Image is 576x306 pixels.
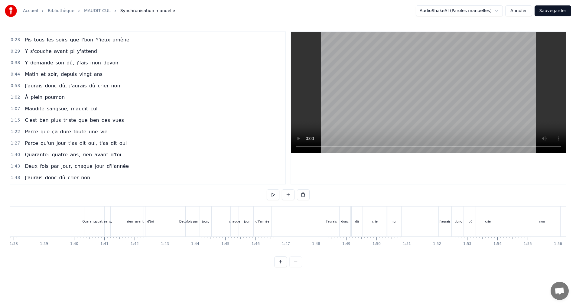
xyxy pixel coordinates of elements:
[97,82,109,89] span: crier
[179,219,187,224] div: Deux
[61,163,73,170] span: jour,
[493,242,502,246] div: 1:54
[56,36,68,43] span: soirs
[82,151,93,158] span: rien
[110,140,118,147] span: dit
[67,174,79,181] span: crier
[90,105,98,112] span: cul
[88,140,98,147] span: oui,
[39,117,49,124] span: ben
[46,36,54,43] span: les
[373,242,381,246] div: 1:50
[89,117,100,124] span: ben
[341,219,349,224] div: donc
[44,94,65,101] span: poumon
[34,36,45,43] span: tous
[82,219,98,224] div: Quarante-
[70,48,75,55] span: pi
[50,117,62,124] span: plus
[252,242,260,246] div: 1:46
[119,140,127,147] span: oui
[403,242,411,246] div: 1:51
[23,8,38,14] a: Accueil
[161,242,169,246] div: 1:43
[24,151,50,158] span: Quarante-
[100,242,109,246] div: 1:41
[255,219,269,224] div: d'l'année
[24,36,32,43] span: Pis
[99,140,109,147] span: t'as
[23,8,175,14] nav: breadcrumb
[24,48,28,55] span: Y
[95,36,111,43] span: Y'ieux
[30,59,54,66] span: demande
[112,36,130,43] span: amène
[187,219,192,224] div: fois
[110,82,121,89] span: non
[51,128,58,135] span: ça
[46,105,69,112] span: sangsue,
[468,219,472,224] div: dû
[53,48,68,55] span: avant
[355,219,359,224] div: dû
[539,219,545,224] div: non
[30,94,43,101] span: plein
[84,8,111,14] a: MAUDIT CUL
[30,48,52,55] span: s'couche
[88,128,99,135] span: une
[127,219,133,224] div: rien
[524,242,532,246] div: 1:55
[76,59,88,66] span: j'fais
[76,48,98,55] span: y'attend
[24,174,43,181] span: J'aurais
[10,242,18,246] div: 1:38
[24,59,28,66] span: Y
[120,8,175,14] span: Synchronisation manuelle
[342,242,350,246] div: 1:49
[101,117,111,124] span: des
[455,219,462,224] div: donc
[147,219,154,224] div: d'toi
[433,242,441,246] div: 1:52
[103,59,119,66] span: devoir
[100,128,108,135] span: vie
[24,128,39,135] span: Parce
[47,71,59,78] span: soir,
[40,140,55,147] span: qu'un
[40,242,48,246] div: 1:39
[24,105,45,112] span: Maudite
[326,219,337,224] div: J'aurais
[70,105,89,112] span: maudit
[68,140,78,147] span: t'as
[24,117,37,124] span: C'est
[244,219,250,224] div: jour
[94,163,105,170] span: jour
[44,174,57,181] span: donc
[89,59,102,66] span: mon
[24,140,39,147] span: Parce
[372,219,379,224] div: crier
[11,37,20,43] span: 0:23
[312,242,320,246] div: 1:48
[535,5,571,16] button: Sauvegarder
[11,71,20,77] span: 0:44
[69,36,80,43] span: que
[11,83,20,89] span: 0:53
[51,151,68,158] span: quatre
[73,128,87,135] span: toute
[89,82,96,89] span: dû
[110,151,122,158] span: d'toi
[24,94,29,101] span: À
[191,242,199,246] div: 1:44
[463,242,471,246] div: 1:53
[11,175,20,181] span: 1:48
[11,117,20,123] span: 1:15
[11,129,20,135] span: 1:22
[24,82,43,89] span: J'aurais
[78,117,88,124] span: que
[551,282,569,300] a: Ouvrir le chat
[48,8,74,14] a: Bibliothèque
[93,71,103,78] span: ans
[60,71,77,78] span: depuis
[11,140,20,146] span: 1:27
